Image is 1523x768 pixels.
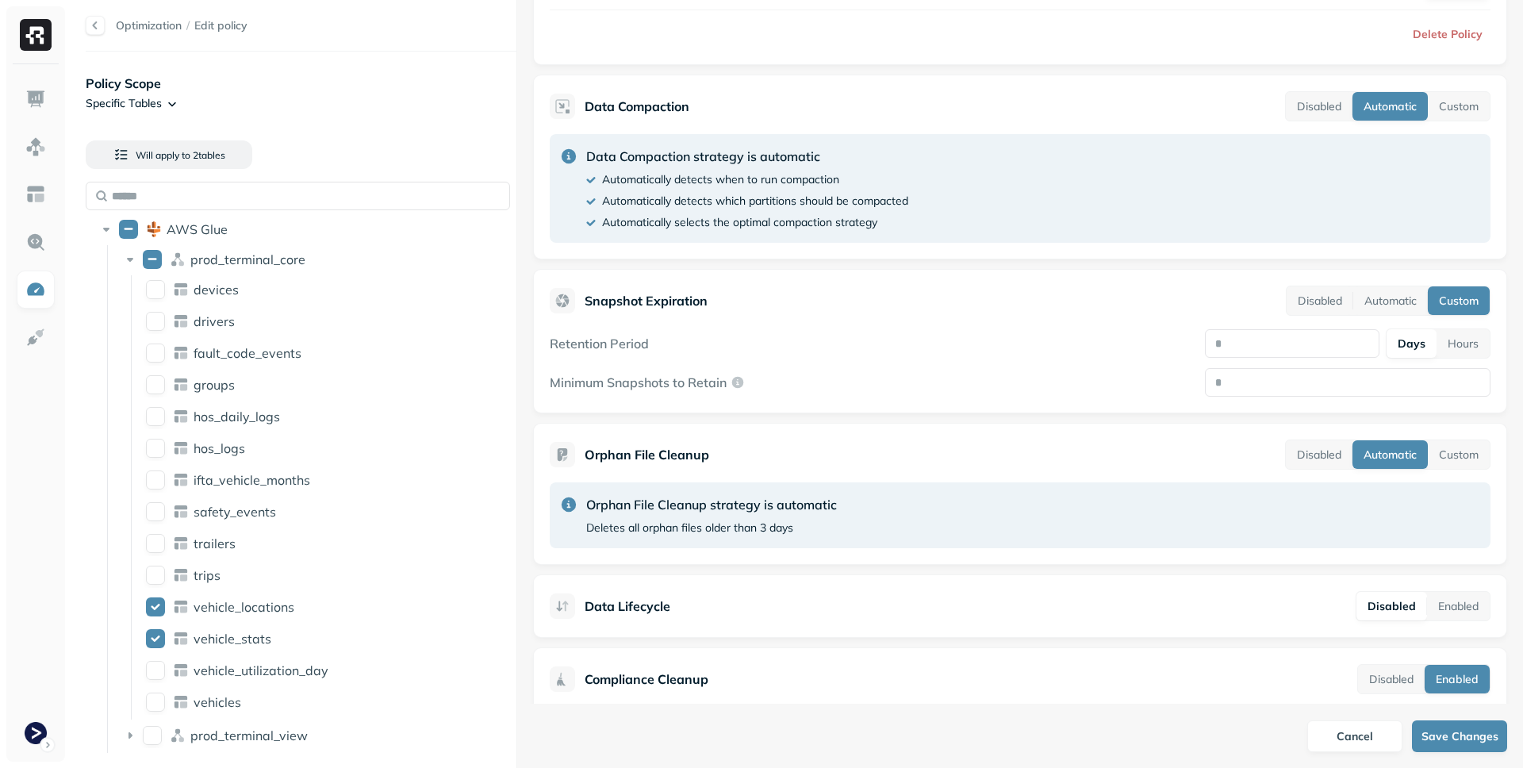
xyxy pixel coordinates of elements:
[194,599,294,615] p: vehicle_locations
[586,147,908,166] p: Data Compaction strategy is automatic
[585,670,708,689] p: Compliance Cleanup
[86,96,162,111] p: Specific Tables
[146,375,165,394] button: groups
[1427,592,1490,620] button: Enabled
[190,149,225,161] span: 2 table s
[194,504,276,520] p: safety_events
[194,536,236,551] p: trailers
[140,404,512,429] div: hos_daily_logshos_daily_logs
[1353,286,1428,315] button: Automatic
[194,313,235,329] p: drivers
[585,445,709,464] p: Orphan File Cleanup
[86,74,516,93] p: Policy Scope
[140,372,512,397] div: groupsgroups
[146,280,165,299] button: devices
[586,495,837,514] p: Orphan File Cleanup strategy is automatic
[146,470,165,490] button: ifta_vehicle_months
[1352,92,1428,121] button: Automatic
[1412,720,1507,752] button: Save Changes
[190,252,305,267] p: prod_terminal_core
[194,409,280,424] p: hos_daily_logs
[1358,665,1425,693] button: Disabled
[136,149,190,161] span: Will apply to
[86,140,252,169] button: Will apply to 2tables
[140,626,512,651] div: vehicle_statsvehicle_stats
[116,247,511,272] div: prod_terminal_coreprod_terminal_core
[194,694,241,710] p: vehicles
[146,312,165,331] button: drivers
[1428,92,1490,121] button: Custom
[25,136,46,157] img: Assets
[143,726,162,745] button: prod_terminal_view
[116,18,182,33] a: Optimization
[20,19,52,51] img: Ryft
[140,340,512,366] div: fault_code_eventsfault_code_events
[140,277,512,302] div: devicesdevices
[25,327,46,348] img: Integrations
[1287,286,1353,315] button: Disabled
[146,407,165,426] button: hos_daily_logs
[140,499,512,524] div: safety_eventssafety_events
[146,661,165,680] button: vehicle_utilization_day
[194,440,245,456] p: hos_logs
[1428,286,1490,315] button: Custom
[140,563,512,588] div: tripstrips
[116,723,511,748] div: prod_terminal_viewprod_terminal_view
[167,221,228,237] p: AWS Glue
[146,597,165,616] button: vehicle_locations
[140,467,512,493] div: ifta_vehicle_monthsifta_vehicle_months
[146,502,165,521] button: safety_events
[119,220,138,239] button: AWS Glue
[140,689,512,715] div: vehiclesvehicles
[140,594,512,620] div: vehicle_locationsvehicle_locations
[1425,665,1490,693] button: Enabled
[194,282,239,298] span: devices
[25,279,46,300] img: Optimization
[585,597,670,616] p: Data Lifecycle
[1286,440,1352,469] button: Disabled
[146,534,165,553] button: trailers
[146,439,165,458] button: hos_logs
[146,344,165,363] button: fault_code_events
[194,472,310,488] span: ifta_vehicle_months
[25,184,46,205] img: Asset Explorer
[602,215,877,230] p: Automatically selects the optimal compaction strategy
[1437,329,1490,358] button: Hours
[194,345,301,361] p: fault_code_events
[140,436,512,461] div: hos_logshos_logs
[146,566,165,585] button: trips
[1352,440,1428,469] button: Automatic
[194,377,235,393] p: groups
[586,520,793,536] p: Deletes all orphan files older than 3 days
[140,309,512,334] div: driversdrivers
[1286,92,1352,121] button: Disabled
[585,291,708,310] p: Snapshot Expiration
[143,250,162,269] button: prod_terminal_core
[602,194,908,209] p: Automatically detects which partitions should be compacted
[194,631,271,647] p: vehicle_stats
[140,531,512,556] div: trailerstrailers
[25,722,47,744] img: Terminal
[146,693,165,712] button: vehicles
[190,728,308,743] p: prod_terminal_view
[194,567,221,583] span: trips
[550,374,727,390] p: Minimum Snapshots to Retain
[92,217,510,242] div: AWS GlueAWS Glue
[25,232,46,252] img: Query Explorer
[1400,20,1490,48] button: Delete Policy
[194,662,328,678] p: vehicle_utilization_day
[25,89,46,109] img: Dashboard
